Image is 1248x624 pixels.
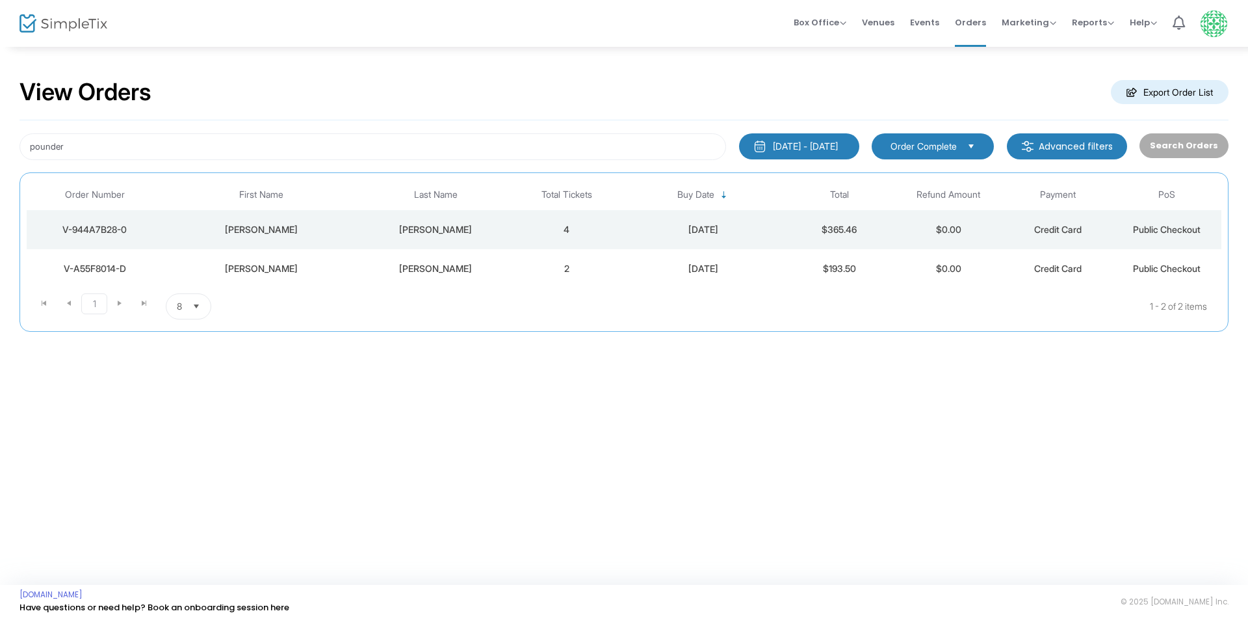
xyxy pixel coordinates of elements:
[1111,80,1228,104] m-button: Export Order List
[753,140,766,153] img: monthly
[794,16,846,29] span: Box Office
[19,133,726,160] input: Search by name, email, phone, order number, ip address, or last 4 digits of card
[512,180,621,210] th: Total Tickets
[414,189,458,200] span: Last Name
[1040,189,1076,200] span: Payment
[785,249,894,288] td: $193.50
[862,6,894,39] span: Venues
[955,6,986,39] span: Orders
[1002,16,1056,29] span: Marketing
[65,189,125,200] span: Order Number
[910,6,939,39] span: Events
[81,293,107,314] span: Page 1
[625,223,782,236] div: 7/24/2025
[1158,189,1175,200] span: PoS
[512,249,621,288] td: 2
[1034,224,1082,235] span: Credit Card
[785,180,894,210] th: Total
[30,262,160,275] div: V-A55F8014-D
[19,590,83,600] a: [DOMAIN_NAME]
[19,78,151,107] h2: View Orders
[27,180,1221,288] div: Data table
[177,300,182,313] span: 8
[363,223,509,236] div: Pounders
[1121,597,1228,607] span: © 2025 [DOMAIN_NAME] Inc.
[894,249,1003,288] td: $0.00
[1034,263,1082,274] span: Credit Card
[1130,16,1157,29] span: Help
[512,210,621,249] td: 4
[894,210,1003,249] td: $0.00
[625,262,782,275] div: 7/17/2025
[1021,140,1034,153] img: filter
[239,189,283,200] span: First Name
[719,190,729,200] span: Sortable
[1133,263,1201,274] span: Public Checkout
[677,189,714,200] span: Buy Date
[773,140,838,153] div: [DATE] - [DATE]
[341,293,1207,319] kendo-pager-info: 1 - 2 of 2 items
[363,262,509,275] div: Pounders
[1007,133,1127,159] m-button: Advanced filters
[739,133,859,159] button: [DATE] - [DATE]
[187,294,205,319] button: Select
[1072,16,1114,29] span: Reports
[962,139,980,154] button: Select
[1133,224,1201,235] span: Public Checkout
[785,210,894,249] td: $365.46
[166,223,356,236] div: Rachel
[890,140,957,153] span: Order Complete
[894,180,1003,210] th: Refund Amount
[166,262,356,275] div: Rachel
[30,223,160,236] div: V-944A7B28-0
[19,601,289,614] a: Have questions or need help? Book an onboarding session here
